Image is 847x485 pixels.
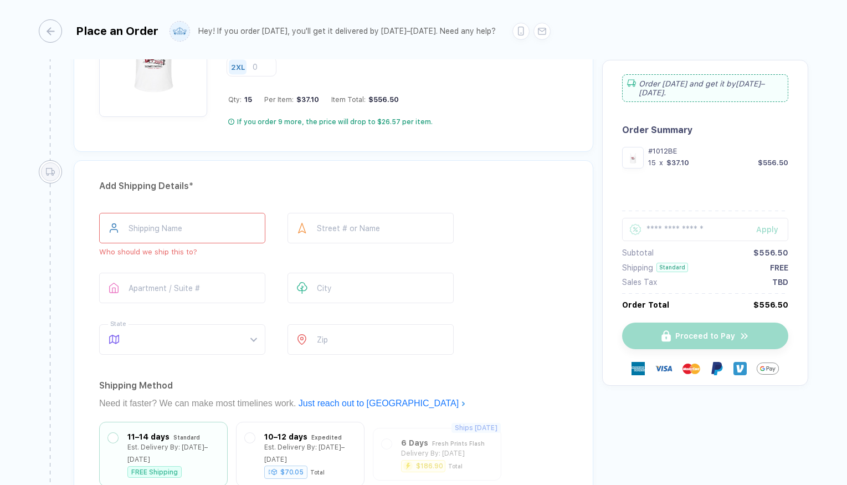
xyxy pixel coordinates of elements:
div: Qty: [228,95,252,104]
img: Paypal [710,362,723,375]
img: Venmo [733,362,747,375]
div: 15 [648,159,656,167]
div: $70.05 [264,466,307,479]
div: Subtotal [622,248,654,257]
div: Shipping Method [99,377,568,395]
div: Need it faster? We can make most timelines work. [99,395,568,412]
div: Apply [756,225,788,234]
div: Place an Order [76,24,158,38]
div: Hey! If you order [DATE], you'll get it delivered by [DATE]–[DATE]. Need any help? [198,27,496,36]
div: #1012BE [648,147,788,155]
div: Item Total: [331,95,399,104]
div: Expedited [311,431,342,443]
div: FREE Shipping [127,466,182,478]
img: visa [655,360,673,377]
div: Est. Delivery By: [DATE]–[DATE] [127,441,219,466]
a: Just reach out to [GEOGRAPHIC_DATA] [299,399,466,408]
img: GPay [757,358,779,380]
div: 10–12 days [264,431,307,443]
div: 10–12 days ExpeditedEst. Delivery By: [DATE]–[DATE]$70.05Total [245,431,356,478]
div: $37.10 [666,159,689,167]
div: Per Item: [264,95,319,104]
div: Add Shipping Details [99,177,568,195]
div: FREE [770,263,788,272]
div: $556.50 [366,95,399,104]
div: Who should we ship this to? [99,248,265,256]
div: x [658,159,664,167]
div: If you order 9 more, the price will drop to $26.57 per item. [237,118,433,126]
div: Shipping [622,263,653,272]
div: Standard [173,431,200,443]
div: Order [DATE] and get it by [DATE]–[DATE] . [622,74,788,102]
div: $556.50 [753,300,788,309]
div: Order Summary [622,125,788,135]
div: Standard [656,263,688,272]
button: Apply [742,218,788,241]
img: express [632,362,645,375]
div: 11–14 days StandardEst. Delivery By: [DATE]–[DATE]FREE Shipping [108,431,219,478]
div: 2XL [231,63,245,71]
div: Total [310,469,325,476]
div: $37.10 [294,95,319,104]
div: Sales Tax [622,278,657,287]
div: 11–14 days [127,431,170,443]
div: $556.50 [753,248,788,257]
img: master-card [682,360,700,377]
div: Est. Delivery By: [DATE]–[DATE] [264,441,356,466]
span: 15 [242,95,252,104]
img: user profile [170,22,189,41]
div: TBD [772,278,788,287]
div: $556.50 [758,159,788,167]
img: dfcaff0f-5259-4c29-9d23-e286072545f2_nt_front_1758076509685.jpg [625,150,641,166]
div: Order Total [622,300,669,309]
